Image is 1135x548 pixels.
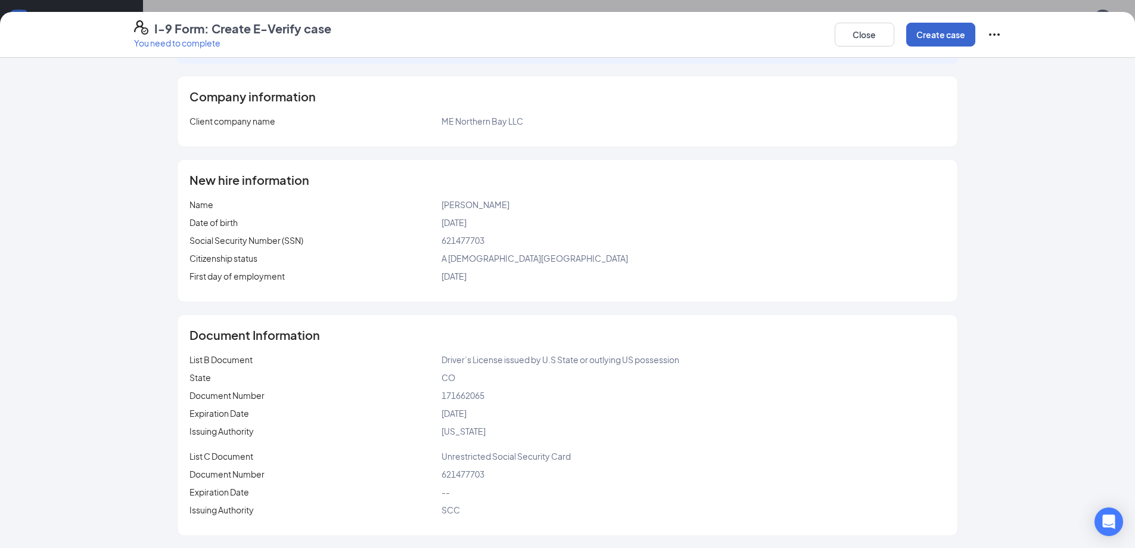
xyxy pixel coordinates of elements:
span: SCC [441,504,460,515]
span: Document Number [189,469,265,479]
span: Document Information [189,329,320,341]
span: Issuing Authority [189,426,254,436]
span: 171662065 [441,390,484,401]
span: 621477703 [441,469,484,479]
span: Date of birth [189,217,238,228]
button: Create case [906,23,975,47]
span: State [189,372,211,383]
span: Issuing Authority [189,504,254,515]
span: Document Number [189,390,265,401]
span: A [DEMOGRAPHIC_DATA][GEOGRAPHIC_DATA] [441,253,628,264]
span: Expiration Date [189,408,249,419]
svg: FormI9EVerifyIcon [134,20,148,35]
span: Driver’s License issued by U.S State or outlying US possession [441,354,679,365]
span: CO [441,372,455,383]
span: List C Document [189,451,253,462]
span: Social Security Number (SSN) [189,235,303,246]
span: Client company name [189,116,275,126]
h4: I-9 Form: Create E-Verify case [154,20,331,37]
span: Citizenship status [189,253,257,264]
span: Name [189,199,213,210]
span: [DATE] [441,271,467,281]
p: You need to complete [134,37,331,49]
span: -- [441,487,450,497]
span: [DATE] [441,217,467,228]
span: First day of employment [189,271,285,281]
span: Company information [189,91,316,103]
span: List B Document [189,354,253,365]
span: [US_STATE] [441,426,486,436]
svg: Ellipses [987,27,1002,42]
span: Expiration Date [189,487,249,497]
span: Unrestricted Social Security Card [441,451,571,462]
span: [PERSON_NAME] [441,199,509,210]
div: Open Intercom Messenger [1094,507,1123,536]
span: 621477703 [441,235,484,246]
span: New hire information [189,174,309,186]
span: [DATE] [441,408,467,419]
span: ME Northern Bay LLC [441,116,523,126]
button: Close [835,23,894,47]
